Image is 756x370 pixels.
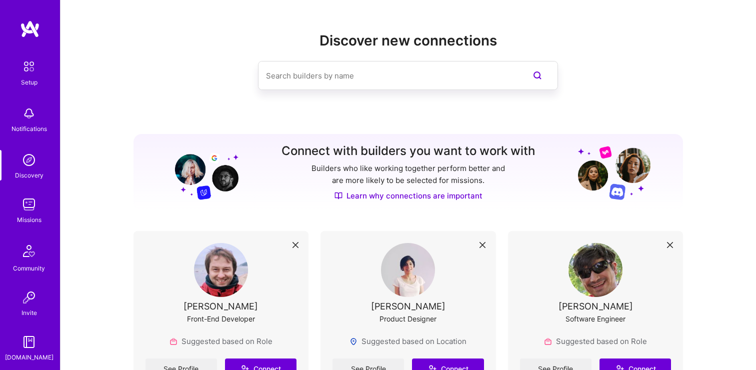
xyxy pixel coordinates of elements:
div: [PERSON_NAME] [371,301,445,311]
a: Learn why connections are important [334,190,482,201]
img: Discover [334,191,342,200]
input: Search builders by name [266,63,510,88]
h3: Connect with builders you want to work with [281,144,535,158]
div: Notifications [11,123,47,134]
img: User Avatar [568,243,622,297]
img: Locations icon [349,337,357,345]
div: Front-End Developer [187,313,255,324]
i: icon Close [292,242,298,248]
img: Community [17,239,41,263]
div: Suggested based on Role [169,336,272,346]
div: Discovery [15,170,43,180]
img: Grow your network [166,145,238,200]
div: [PERSON_NAME] [183,301,258,311]
img: logo [20,20,40,38]
h2: Discover new connections [133,32,683,49]
p: Builders who like working together perform better and are more likely to be selected for missions. [309,162,507,186]
div: Missions [17,214,41,225]
div: Setup [21,77,37,87]
div: Suggested based on Role [544,336,647,346]
img: User Avatar [381,243,435,297]
div: [DOMAIN_NAME] [5,352,53,362]
i: icon Close [667,242,673,248]
img: guide book [19,332,39,352]
img: Invite [19,287,39,307]
img: discovery [19,150,39,170]
div: Suggested based on Location [349,336,466,346]
div: Community [13,263,45,273]
div: Invite [21,307,37,318]
img: teamwork [19,194,39,214]
i: icon SearchPurple [531,69,543,81]
img: setup [18,56,39,77]
img: Role icon [544,337,552,345]
div: [PERSON_NAME] [558,301,633,311]
img: Role icon [169,337,177,345]
img: Grow your network [578,145,650,200]
img: bell [19,103,39,123]
i: icon Close [479,242,485,248]
div: Software Engineer [565,313,625,324]
div: Product Designer [379,313,436,324]
img: User Avatar [194,243,248,297]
